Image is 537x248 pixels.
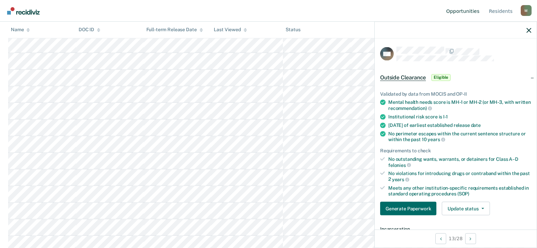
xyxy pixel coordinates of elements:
div: Requirements to check [380,148,531,154]
button: Profile dropdown button [521,5,532,16]
dt: Incarceration [380,226,531,232]
span: (SOP) [457,191,469,196]
button: Update status [442,202,490,215]
span: years [428,137,445,142]
button: Next Opportunity [465,233,476,244]
div: Full-term Release Date [146,27,203,33]
span: Outside Clearance [380,74,426,81]
div: No outstanding wants, warrants, or detainers for Class A–D [388,156,531,168]
div: Institutional risk score is [388,114,531,119]
span: I-1 [443,114,448,119]
div: Mental health needs score is MH-1 or MH-2 (or MH-3, with written [388,99,531,111]
div: [DATE] of earliest established release [388,122,531,128]
span: years [392,176,409,182]
div: Outside ClearanceEligible [375,66,537,88]
img: Recidiviz [7,7,40,15]
span: felonies [388,162,411,168]
div: 13 / 28 [375,229,537,247]
span: date [471,122,481,128]
div: Name [11,27,30,33]
div: M [521,5,532,16]
div: Validated by data from MOCIS and OP-II [380,91,531,97]
span: recommendation) [388,105,432,111]
div: No perimeter escapes within the current sentence structure or within the past 10 [388,131,531,142]
button: Generate Paperwork [380,202,436,215]
span: Eligible [431,74,451,81]
div: Last Viewed [214,27,247,33]
div: No violations for introducing drugs or contraband within the past 2 [388,171,531,182]
button: Previous Opportunity [435,233,446,244]
div: DOC ID [79,27,100,33]
div: Meets any other institution-specific requirements established in standard operating procedures [388,185,531,196]
div: Status [286,27,300,33]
